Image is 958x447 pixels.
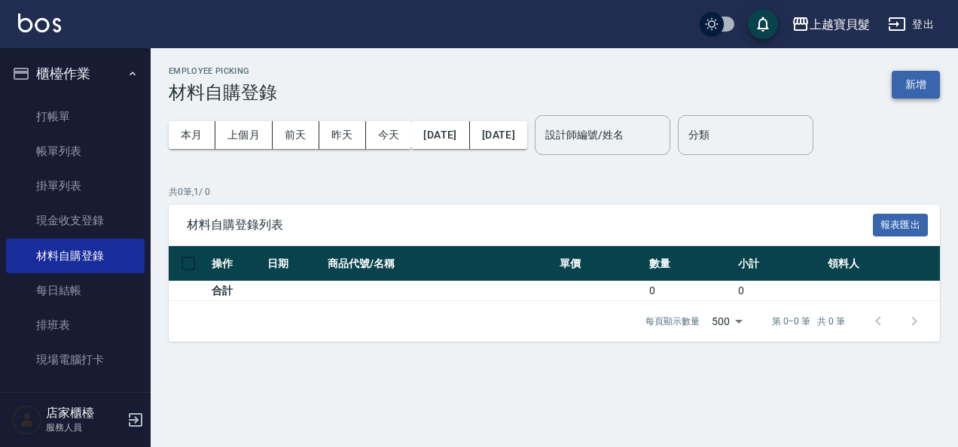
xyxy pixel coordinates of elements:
button: 上越寶貝髮 [786,9,876,40]
a: 每日結帳 [6,273,145,308]
a: 帳單列表 [6,134,145,169]
a: 打帳單 [6,99,145,134]
button: 昨天 [319,121,366,149]
a: 材料自購登錄 [6,239,145,273]
td: 合計 [208,281,264,301]
button: 前天 [273,121,319,149]
a: 排班表 [6,308,145,342]
button: 預約管理 [6,384,145,423]
th: 日期 [264,246,324,281]
th: 單價 [556,246,645,281]
h2: Employee Picking [169,66,277,76]
img: Person [12,405,42,435]
th: 領料人 [824,246,946,281]
p: 共 0 筆, 1 / 0 [169,185,940,199]
a: 現場電腦打卡 [6,342,145,377]
div: 500 [706,301,748,342]
th: 商品代號/名稱 [324,246,556,281]
a: 新增 [892,77,940,91]
p: 每頁顯示數量 [645,315,700,328]
img: Logo [18,14,61,32]
h5: 店家櫃檯 [46,406,123,421]
button: 櫃檯作業 [6,54,145,93]
span: 材料自購登錄列表 [187,217,873,233]
th: 小計 [734,246,823,281]
p: 第 0–0 筆 共 0 筆 [772,315,845,328]
td: 0 [734,281,823,301]
a: 現金收支登錄 [6,203,145,238]
a: 報表匯出 [873,217,929,231]
p: 服務人員 [46,421,123,434]
button: 登出 [882,11,940,38]
div: 上越寶貝髮 [810,15,870,34]
button: 今天 [366,121,412,149]
button: [DATE] [470,121,527,149]
button: 報表匯出 [873,214,929,237]
button: save [748,9,778,39]
td: 0 [645,281,734,301]
a: 掛單列表 [6,169,145,203]
button: 新增 [892,71,940,99]
th: 操作 [208,246,264,281]
th: 數量 [645,246,734,281]
button: 本月 [169,121,215,149]
button: [DATE] [411,121,469,149]
h3: 材料自購登錄 [169,82,277,103]
button: 上個月 [215,121,273,149]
